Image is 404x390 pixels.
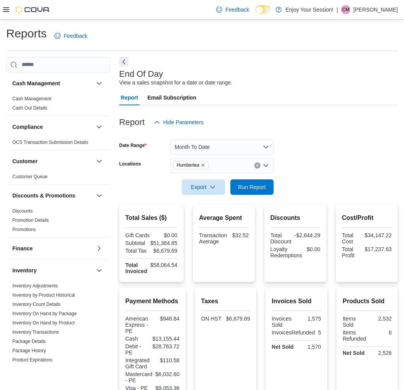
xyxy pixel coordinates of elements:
[286,5,334,14] p: Enjoy Your Session!
[270,232,291,245] div: Total Discount
[336,5,338,14] p: |
[12,157,37,165] h3: Customer
[342,213,392,223] h2: Cost/Profit
[199,213,249,223] h2: Average Spent
[343,350,365,356] strong: Net Sold
[12,208,33,214] span: Discounts
[12,245,33,252] h3: Finance
[95,191,104,200] button: Discounts & Promotions
[369,316,392,322] div: 2,532
[238,183,266,191] span: Run Report
[12,292,75,298] span: Inventory by Product Historical
[152,343,179,349] div: $28,763.72
[64,32,87,40] span: Feedback
[12,123,43,131] h3: Compliance
[342,5,350,14] span: CM
[272,344,294,350] strong: Net Sold
[12,348,46,353] a: Package History
[12,123,93,131] button: Compliance
[177,161,199,169] span: Humberlea
[119,57,128,66] button: Next
[152,336,179,342] div: $13,155.44
[15,6,50,14] img: Cova
[298,316,321,322] div: 1,575
[154,357,179,363] div: $110.58
[151,115,207,130] button: Hide Parameters
[294,232,320,238] div: -$2,844.29
[6,206,110,237] div: Discounts & Promotions
[154,316,179,322] div: $948.84
[119,142,147,149] label: Date Range
[6,26,47,41] h1: Reports
[95,244,104,253] button: Finance
[12,227,36,232] a: Promotions
[125,343,149,356] div: Debit - PE
[12,217,49,223] span: Promotion Details
[12,192,75,199] h3: Discounts & Promotions
[12,157,93,165] button: Customer
[305,246,320,252] div: $0.00
[12,292,75,298] a: Inventory by Product Historical
[95,122,104,132] button: Compliance
[12,79,60,87] h3: Cash Management
[119,69,163,79] h3: End Of Day
[12,140,88,145] a: OCS Transaction Submission Details
[341,5,350,14] div: Carolina Manci Calderon
[272,329,315,336] div: InvoicesRefunded
[173,161,209,169] span: Humberlea
[95,79,104,88] button: Cash Management
[369,329,392,336] div: 6
[147,90,196,105] span: Email Subscription
[365,246,392,252] div: $17,237.63
[153,232,177,238] div: $0.00
[343,329,366,342] div: Items Refunded
[150,262,177,268] div: $58,064.54
[156,371,179,377] div: $6,032.60
[12,338,46,344] span: Package Details
[6,94,110,116] div: Cash Management
[125,232,150,238] div: Gift Cards
[199,232,227,245] div: Transaction Average
[153,248,177,254] div: $6,679.69
[201,316,223,322] div: ON HST
[12,192,93,199] button: Discounts & Promotions
[95,157,104,166] button: Customer
[272,316,295,328] div: Invoices Sold
[230,232,248,238] div: $32.52
[342,246,362,258] div: Total Profit
[163,118,204,126] span: Hide Parameters
[150,240,177,246] div: $51,384.85
[201,163,205,167] button: Remove Humberlea from selection in this group
[12,320,74,326] span: Inventory On Hand by Product
[343,316,366,328] div: Items Sold
[298,344,321,350] div: 1,570
[12,311,77,317] span: Inventory On Hand by Package
[225,6,249,14] span: Feedback
[182,179,225,195] button: Export
[12,174,47,179] a: Customer Queue
[263,162,269,169] button: Open list of options
[12,283,58,289] a: Inventory Adjustments
[125,240,147,246] div: Subtotal
[119,161,141,167] label: Locations
[254,162,260,169] button: Clear input
[12,139,88,145] span: OCS Transaction Submission Details
[125,248,150,254] div: Total Tax
[255,5,272,14] input: Dark Mode
[12,218,49,223] a: Promotion Details
[119,79,232,87] div: View a sales snapshot for a date or date range.
[12,329,59,335] span: Inventory Transactions
[12,357,52,363] span: Product Expirations
[12,329,59,335] a: Inventory Transactions
[12,105,47,111] a: Cash Out Details
[12,357,52,363] a: Product Expirations
[125,262,147,274] strong: Total Invoiced
[230,179,274,195] button: Run Report
[272,297,321,306] h2: Invoices Sold
[12,320,74,326] a: Inventory On Hand by Product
